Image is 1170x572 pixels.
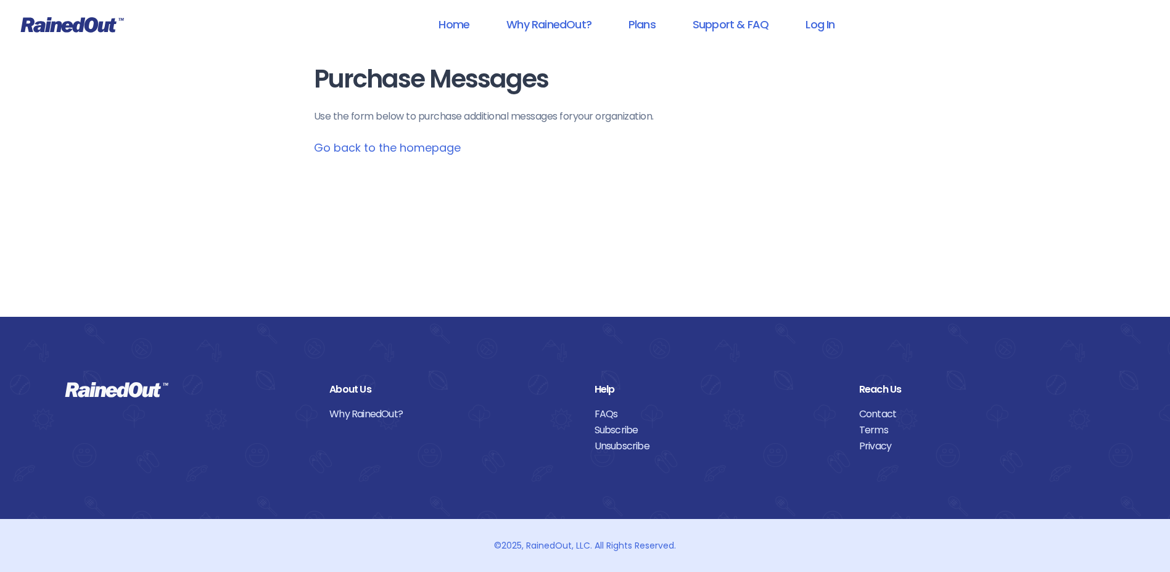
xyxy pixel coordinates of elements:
[595,422,841,438] a: Subscribe
[859,422,1105,438] a: Terms
[677,10,785,38] a: Support & FAQ
[314,140,461,155] a: Go back to the homepage
[314,65,857,93] h1: Purchase Messages
[612,10,672,38] a: Plans
[595,406,841,422] a: FAQs
[329,406,575,422] a: Why RainedOut?
[595,438,841,454] a: Unsubscribe
[859,382,1105,398] div: Reach Us
[859,438,1105,454] a: Privacy
[859,406,1105,422] a: Contact
[422,10,485,38] a: Home
[595,382,841,398] div: Help
[789,10,851,38] a: Log In
[490,10,608,38] a: Why RainedOut?
[314,109,857,124] p: Use the form below to purchase additional messages for your organization .
[329,382,575,398] div: About Us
